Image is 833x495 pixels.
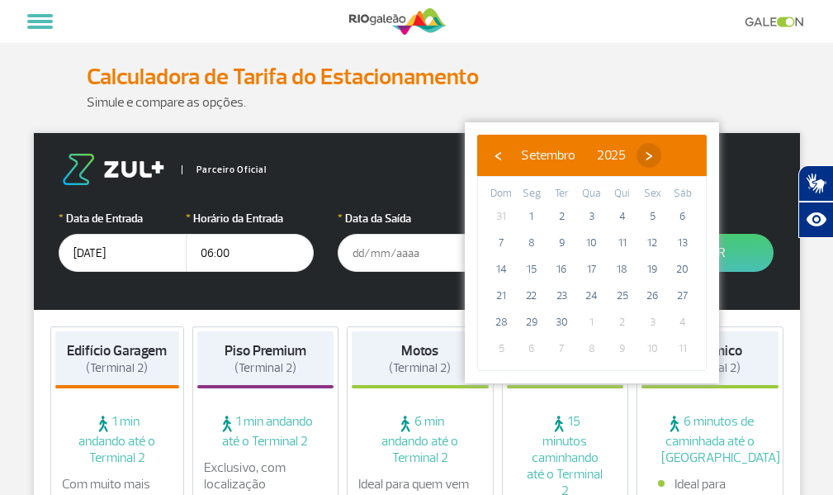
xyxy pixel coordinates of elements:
span: 8 [518,230,545,256]
span: 6 minutos de caminhada até o [GEOGRAPHIC_DATA] [641,413,779,466]
span: 6 [670,203,696,230]
button: Abrir tradutor de língua de sinais. [798,165,833,202]
span: (Terminal 2) [389,360,451,376]
span: 6 min andando até o Terminal 2 [352,413,489,466]
button: Abrir recursos assistivos. [798,202,833,238]
th: weekday [517,185,547,203]
span: 4 [609,203,636,230]
strong: Motos [401,342,438,359]
span: 13 [670,230,696,256]
span: 23 [548,283,575,309]
span: 2025 [597,147,626,164]
span: (Terminal 2) [86,360,148,376]
span: 10 [639,336,665,362]
span: 2 [609,309,636,336]
p: Simule e compare as opções. [87,93,747,112]
span: 7 [548,336,575,362]
div: Plugin de acessibilidade da Hand Talk. [798,165,833,238]
strong: Edifício Garagem [67,342,167,359]
span: 29 [518,309,545,336]
span: 5 [488,336,514,362]
span: 20 [670,256,696,283]
span: 8 [579,336,605,362]
span: 24 [579,283,605,309]
button: › [637,143,661,168]
button: ‹ [485,143,510,168]
span: 21 [488,283,514,309]
span: 1 [518,203,545,230]
span: 7 [488,230,514,256]
span: 31 [488,203,514,230]
label: Data da Saída [338,210,466,227]
input: hh:mm [186,234,314,272]
span: 26 [639,283,665,309]
button: 2025 [586,143,637,168]
span: 1 [579,309,605,336]
bs-datepicker-container: calendar [465,122,719,383]
span: 6 [518,336,545,362]
span: 1 min andando até o Terminal 2 [197,413,334,450]
bs-datepicker-navigation-view: ​ ​ ​ [485,145,661,161]
span: 11 [609,230,636,256]
h2: Calculadora de Tarifa do Estacionamento [87,62,747,93]
th: weekday [667,185,698,203]
strong: Piso Premium [225,342,306,359]
span: 4 [670,309,696,336]
span: 16 [548,256,575,283]
span: 11 [670,336,696,362]
label: Data de Entrada [59,210,187,227]
span: 22 [518,283,545,309]
span: 3 [639,309,665,336]
span: 5 [639,203,665,230]
span: 27 [670,283,696,309]
span: (Terminal 2) [234,360,296,376]
input: dd/mm/aaaa [338,234,466,272]
span: 9 [609,336,636,362]
th: weekday [577,185,608,203]
span: 28 [488,309,514,336]
span: 19 [639,256,665,283]
span: 15 [518,256,545,283]
span: 1 min andando até o Terminal 2 [55,413,179,466]
label: Horário da Entrada [186,210,314,227]
img: logo-zul.png [59,154,168,185]
th: weekday [607,185,637,203]
span: 17 [579,256,605,283]
th: weekday [637,185,668,203]
span: Parceiro Oficial [182,165,267,174]
button: Setembro [510,143,586,168]
span: Setembro [521,147,575,164]
span: 2 [548,203,575,230]
span: 18 [609,256,636,283]
span: 14 [488,256,514,283]
th: weekday [486,185,517,203]
span: 25 [609,283,636,309]
th: weekday [547,185,577,203]
span: 30 [548,309,575,336]
span: 9 [548,230,575,256]
input: dd/mm/aaaa [59,234,187,272]
span: 10 [579,230,605,256]
span: 12 [639,230,665,256]
span: 3 [579,203,605,230]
